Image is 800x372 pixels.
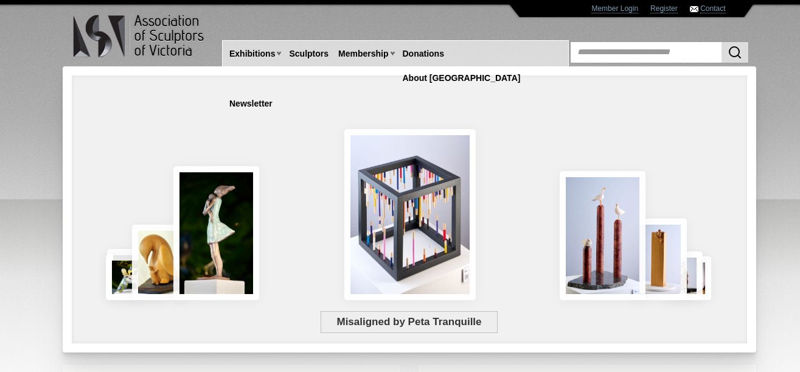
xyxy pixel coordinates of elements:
[700,4,725,13] a: Contact
[72,12,206,60] img: logo.png
[728,45,742,60] img: Search
[690,6,698,12] img: Contact ASV
[173,166,260,300] img: Connection
[398,43,449,65] a: Donations
[284,43,333,65] a: Sculptors
[224,93,277,115] a: Newsletter
[321,311,498,333] span: Misaligned by Peta Tranquille
[631,219,687,300] img: Little Frog. Big Climb
[224,43,280,65] a: Exhibitions
[650,4,678,13] a: Register
[591,4,638,13] a: Member Login
[398,67,526,89] a: About [GEOGRAPHIC_DATA]
[560,171,645,300] img: Rising Tides
[333,43,393,65] a: Membership
[344,129,476,300] img: Misaligned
